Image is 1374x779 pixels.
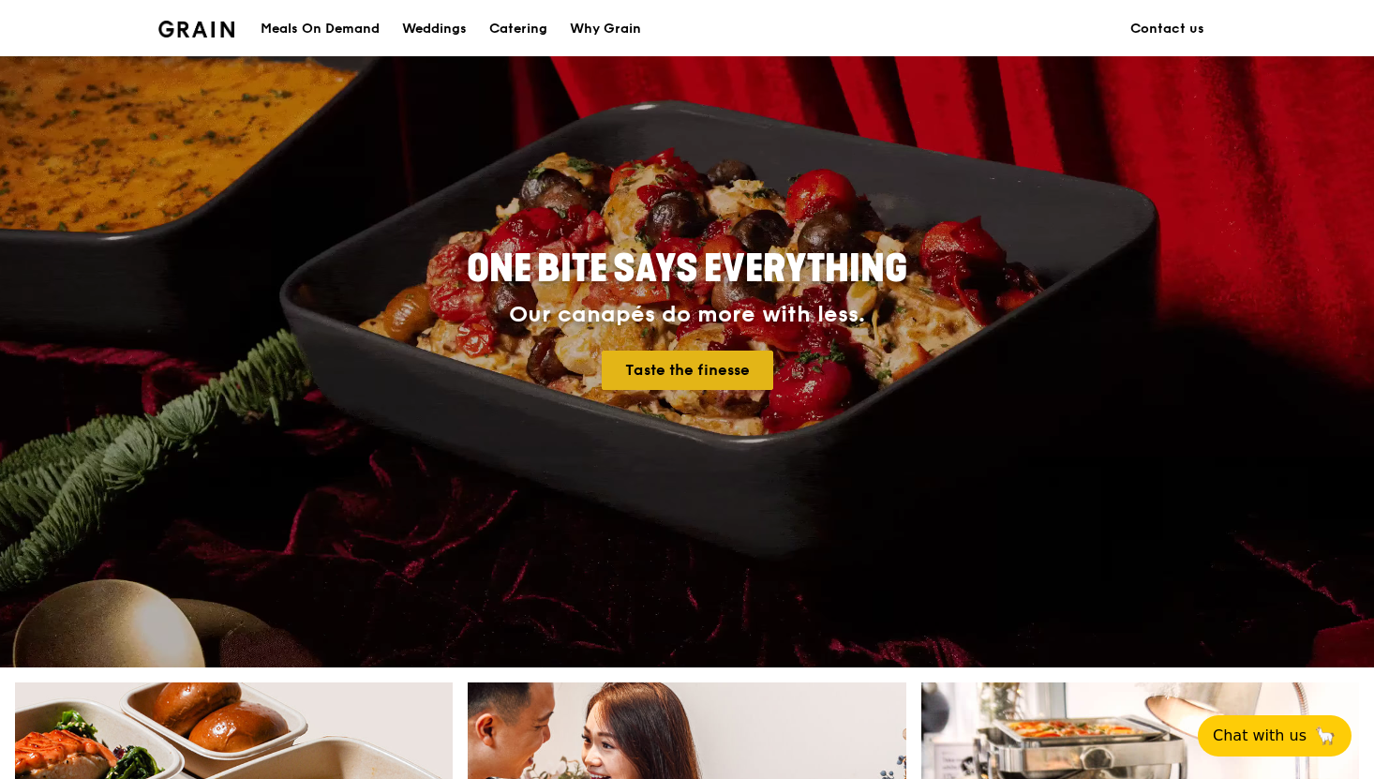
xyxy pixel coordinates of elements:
[402,1,467,57] div: Weddings
[1314,725,1337,747] span: 🦙
[261,1,380,57] div: Meals On Demand
[350,302,1024,328] div: Our canapés do more with less.
[391,1,478,57] a: Weddings
[478,1,559,57] a: Catering
[602,351,773,390] a: Taste the finesse
[158,21,234,37] img: Grain
[570,1,641,57] div: Why Grain
[1198,715,1352,757] button: Chat with us🦙
[559,1,652,57] a: Why Grain
[489,1,547,57] div: Catering
[1119,1,1216,57] a: Contact us
[1213,725,1307,747] span: Chat with us
[467,247,907,292] span: ONE BITE SAYS EVERYTHING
